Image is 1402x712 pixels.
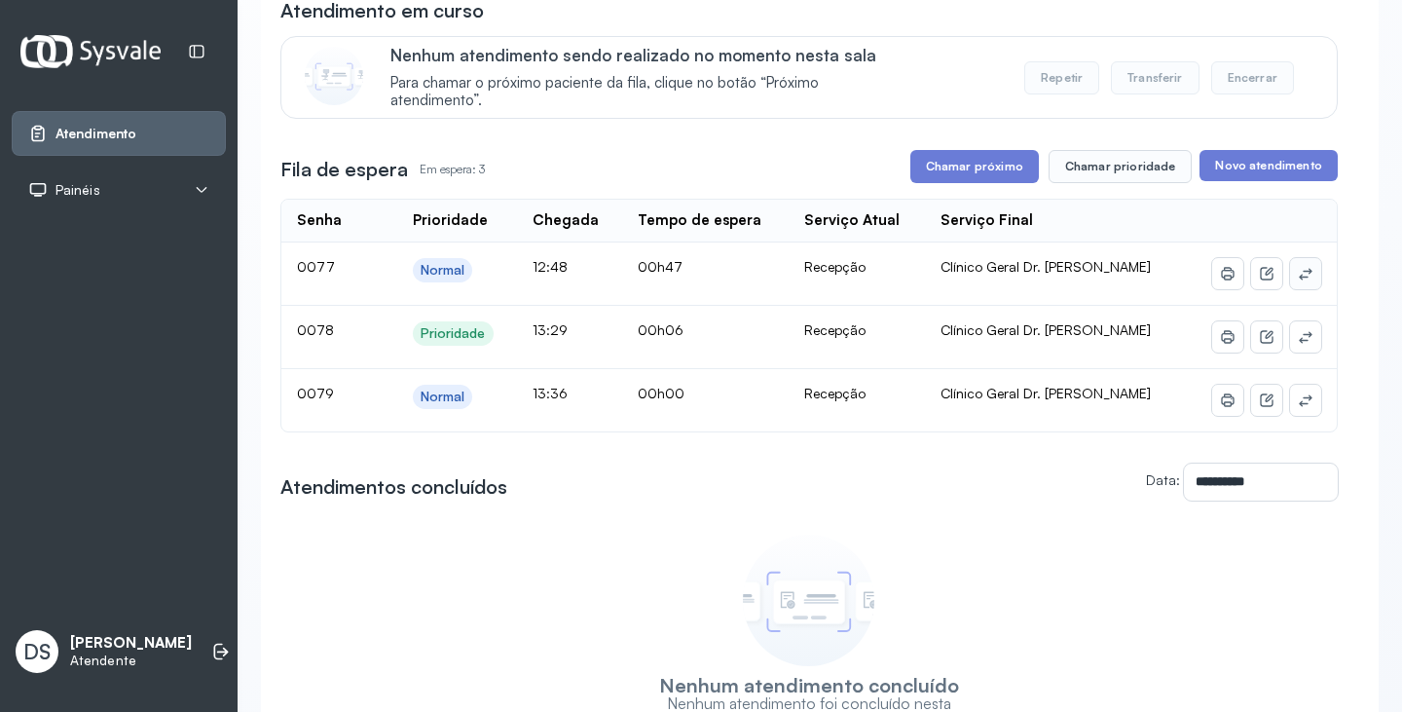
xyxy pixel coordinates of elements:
div: Chegada [533,211,599,230]
span: Para chamar o próximo paciente da fila, clique no botão “Próximo atendimento”. [390,74,905,111]
span: Atendimento [55,126,136,142]
span: 13:29 [533,321,568,338]
button: Repetir [1024,61,1099,94]
span: 0077 [297,258,335,275]
span: 0079 [297,385,334,401]
div: Recepção [804,385,909,402]
button: Transferir [1111,61,1199,94]
h3: Nenhum atendimento concluído [659,676,959,694]
span: Clínico Geral Dr. [PERSON_NAME] [941,385,1151,401]
span: 00h06 [638,321,683,338]
span: Clínico Geral Dr. [PERSON_NAME] [941,258,1151,275]
div: Prioridade [421,325,486,342]
div: Senha [297,211,342,230]
span: Painéis [55,182,100,199]
h3: Atendimentos concluídos [280,473,507,501]
label: Data: [1146,471,1180,488]
img: Imagem de CalloutCard [305,47,363,105]
img: Imagem de empty state [743,535,874,666]
div: Normal [421,262,465,279]
div: Recepção [804,258,909,276]
span: Clínico Geral Dr. [PERSON_NAME] [941,321,1151,338]
p: [PERSON_NAME] [70,634,192,653]
div: Recepção [804,321,909,339]
a: Atendimento [28,124,209,143]
span: 00h00 [638,385,684,401]
button: Chamar prioridade [1049,150,1193,183]
div: Serviço Atual [804,211,900,230]
span: 00h47 [638,258,683,275]
img: Logotipo do estabelecimento [20,35,161,67]
span: 12:48 [533,258,568,275]
div: Normal [421,389,465,405]
h3: Fila de espera [280,156,408,183]
p: Atendente [70,653,192,669]
button: Novo atendimento [1199,150,1337,181]
span: 0078 [297,321,334,338]
div: Prioridade [413,211,488,230]
button: Encerrar [1211,61,1294,94]
p: Em espera: 3 [420,156,485,183]
p: Nenhum atendimento sendo realizado no momento nesta sala [390,45,905,65]
div: Tempo de espera [638,211,761,230]
div: Serviço Final [941,211,1033,230]
span: 13:36 [533,385,568,401]
button: Chamar próximo [910,150,1039,183]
